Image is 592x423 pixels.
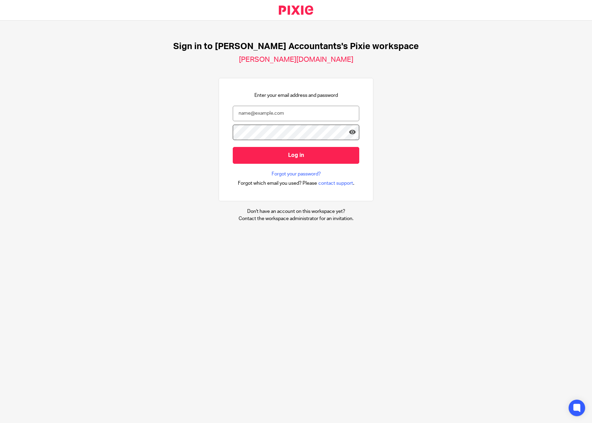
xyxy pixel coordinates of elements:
div: . [238,179,354,187]
input: Log in [233,147,359,164]
p: Don't have an account on this workspace yet? [239,208,353,215]
h2: [PERSON_NAME][DOMAIN_NAME] [239,55,353,64]
h1: Sign in to [PERSON_NAME] Accountants's Pixie workspace [173,41,419,52]
a: Forgot your password? [272,171,321,178]
input: name@example.com [233,106,359,121]
span: contact support [318,180,353,187]
p: Enter your email address and password [254,92,338,99]
p: Contact the workspace administrator for an invitation. [239,215,353,222]
span: Forgot which email you used? Please [238,180,317,187]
